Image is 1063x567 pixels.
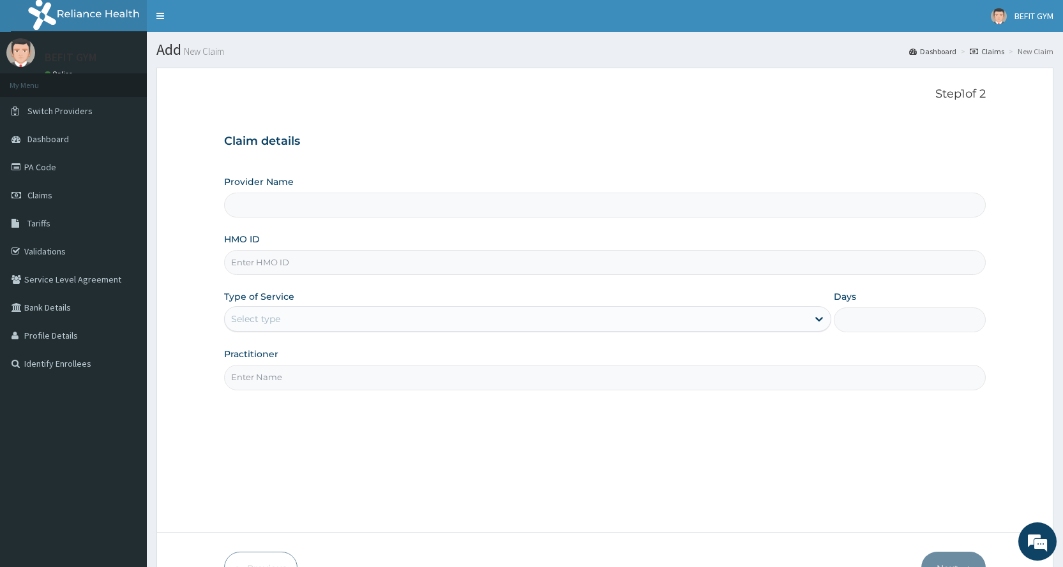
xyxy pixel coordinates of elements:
[156,41,1053,58] h1: Add
[27,105,93,117] span: Switch Providers
[6,38,35,67] img: User Image
[224,135,986,149] h3: Claim details
[27,133,69,145] span: Dashboard
[27,217,50,229] span: Tariffs
[224,290,294,303] label: Type of Service
[970,46,1004,57] a: Claims
[181,47,224,56] small: New Claim
[224,348,278,360] label: Practitioner
[27,189,52,201] span: Claims
[834,290,856,303] label: Days
[224,233,260,246] label: HMO ID
[1006,46,1053,57] li: New Claim
[224,175,294,188] label: Provider Name
[224,250,986,275] input: Enter HMO ID
[45,52,96,63] p: BEFIT GYM
[231,313,280,325] div: Select type
[45,70,75,78] a: Online
[1014,10,1053,22] span: BEFIT GYM
[224,87,986,101] p: Step 1 of 2
[909,46,956,57] a: Dashboard
[224,365,986,390] input: Enter Name
[991,8,1007,24] img: User Image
